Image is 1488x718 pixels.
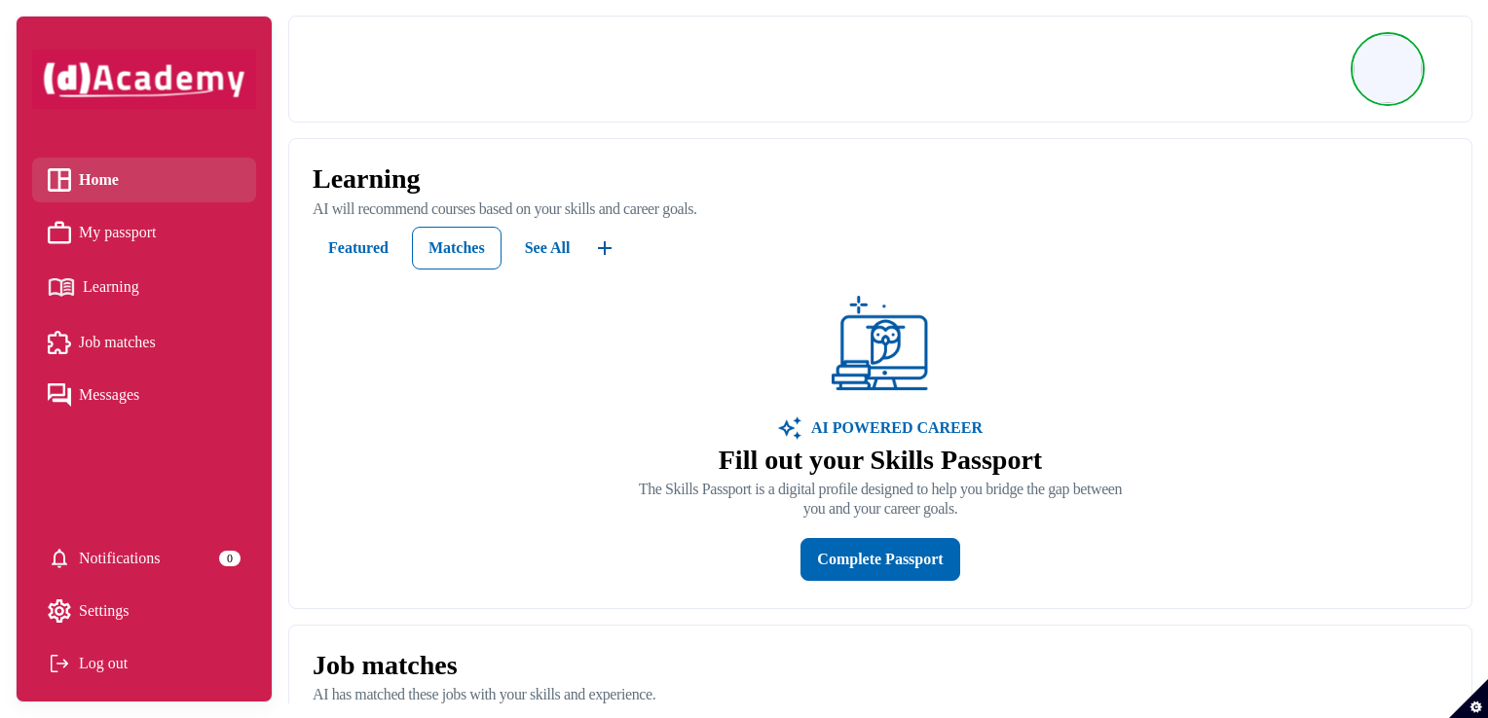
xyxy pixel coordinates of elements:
p: Job matches [313,649,1448,682]
div: Matches [428,234,485,262]
a: Home iconHome [48,165,241,195]
div: See All [525,234,571,262]
p: Learning [313,162,1448,196]
img: Learning icon [48,270,75,305]
img: Home icon [48,168,71,192]
span: Home [79,165,119,195]
button: See All [509,227,586,269]
div: Log out [48,649,241,678]
img: Job matches icon [48,331,71,354]
img: setting [48,599,71,623]
div: Complete Passport [817,546,943,573]
span: Job matches [79,328,156,357]
p: AI POWERED CAREER [801,416,983,440]
button: Matches [412,227,502,269]
div: Featured [328,234,389,262]
img: image [778,416,801,440]
img: dAcademy [32,50,256,109]
a: My passport iconMy passport [48,218,241,247]
span: Notifications [79,544,161,573]
p: AI has matched these jobs with your skills and experience. [313,685,1448,704]
a: Learning iconLearning [48,270,241,305]
p: The Skills Passport is a digital profile designed to help you bridge the gap between you and your... [639,480,1122,519]
img: Profile [1354,35,1422,103]
button: Set cookie preferences [1449,679,1488,718]
button: Complete Passport [800,538,959,581]
img: Log out [48,652,71,675]
img: setting [48,547,71,570]
img: My passport icon [48,221,71,244]
button: Featured [313,227,404,269]
p: AI will recommend courses based on your skills and career goals. [313,199,1448,219]
div: 0 [219,551,241,566]
img: ... [832,296,929,393]
a: Messages iconMessages [48,380,241,410]
span: Settings [79,596,130,626]
img: ... [593,236,616,260]
span: Learning [83,272,139,302]
img: Messages icon [48,383,71,407]
span: Messages [79,380,139,410]
a: Job matches iconJob matches [48,328,241,357]
span: My passport [79,218,157,247]
p: Fill out your Skills Passport [639,444,1122,477]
